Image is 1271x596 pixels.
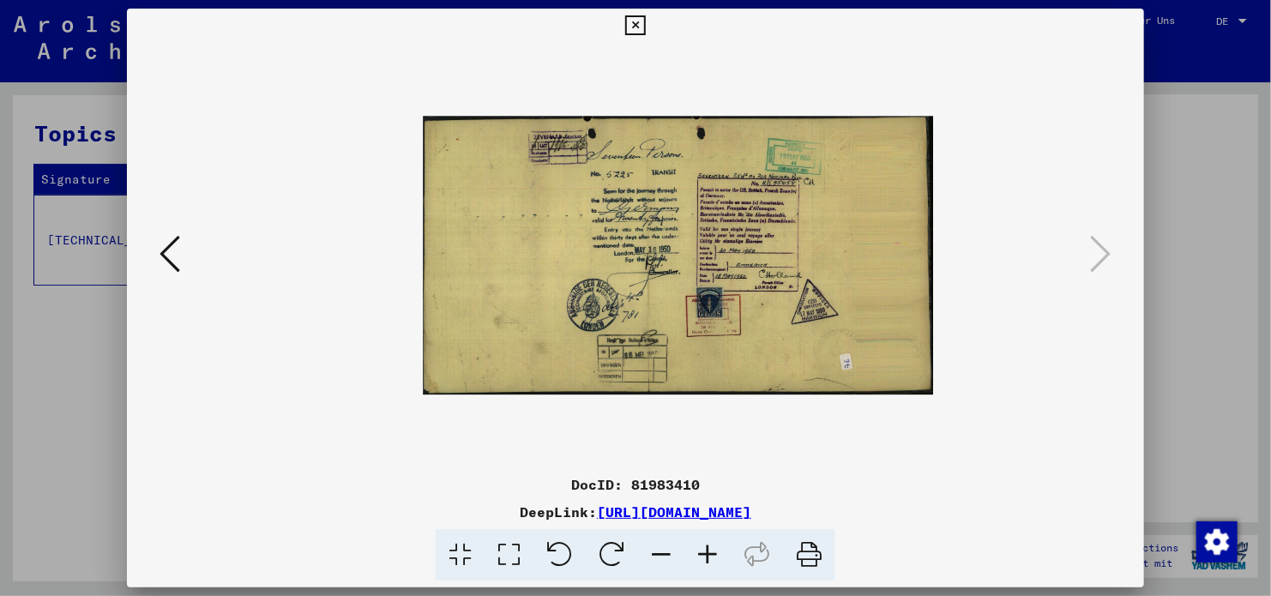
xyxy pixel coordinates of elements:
[424,116,934,394] img: 002.jpg
[1196,521,1238,563] img: Zustimmung ändern
[127,474,1144,495] div: DocID: 81983410
[597,503,751,521] a: [URL][DOMAIN_NAME]
[1196,521,1237,562] div: Zustimmung ändern
[127,502,1144,522] div: DeepLink:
